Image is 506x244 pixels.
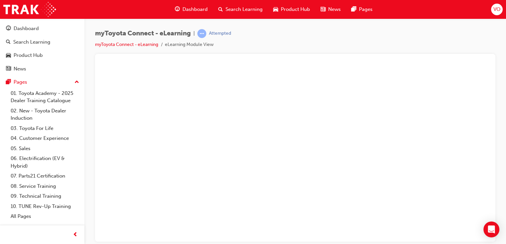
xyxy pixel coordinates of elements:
span: guage-icon [175,5,180,14]
span: learningRecordVerb_ATTEMPT-icon [197,29,206,38]
a: guage-iconDashboard [170,3,213,16]
a: 03. Toyota For Life [8,123,82,134]
span: news-icon [6,66,11,72]
a: 04. Customer Experience [8,133,82,143]
span: Search Learning [226,6,263,13]
span: Dashboard [182,6,208,13]
div: Pages [14,78,27,86]
button: Pages [3,76,82,88]
a: All Pages [8,211,82,222]
a: search-iconSearch Learning [213,3,268,16]
a: 02. New - Toyota Dealer Induction [8,106,82,123]
span: pages-icon [351,5,356,14]
div: Product Hub [14,52,43,59]
div: Open Intercom Messenger [483,222,499,237]
span: News [328,6,341,13]
span: search-icon [6,39,11,45]
a: myToyota Connect - eLearning [95,42,158,47]
div: Dashboard [14,25,39,32]
a: 01. Toyota Academy - 2025 Dealer Training Catalogue [8,88,82,106]
img: Trak [3,2,56,17]
span: VO [493,6,500,13]
span: news-icon [321,5,326,14]
span: prev-icon [73,231,78,239]
a: 10. TUNE Rev-Up Training [8,201,82,212]
a: car-iconProduct Hub [268,3,315,16]
span: guage-icon [6,26,11,32]
a: 06. Electrification (EV & Hybrid) [8,153,82,171]
button: DashboardSearch LearningProduct HubNews [3,21,82,76]
a: 08. Service Training [8,181,82,191]
a: 07. Parts21 Certification [8,171,82,181]
a: 05. Sales [8,143,82,154]
a: Product Hub [3,49,82,61]
span: myToyota Connect - eLearning [95,30,191,37]
div: Attempted [209,30,231,37]
span: Pages [359,6,373,13]
a: News [3,63,82,75]
a: Dashboard [3,22,82,35]
span: | [193,30,195,37]
span: search-icon [218,5,223,14]
button: VO [491,4,503,15]
div: News [14,65,26,73]
span: up-icon [75,78,79,87]
a: 09. Technical Training [8,191,82,201]
a: Search Learning [3,36,82,48]
span: car-icon [6,53,11,59]
div: Search Learning [13,38,50,46]
li: eLearning Module View [165,41,214,49]
a: pages-iconPages [346,3,378,16]
span: pages-icon [6,79,11,85]
span: Product Hub [281,6,310,13]
a: news-iconNews [315,3,346,16]
span: car-icon [273,5,278,14]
